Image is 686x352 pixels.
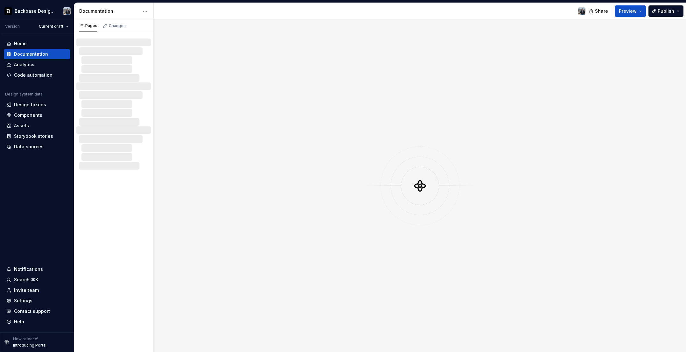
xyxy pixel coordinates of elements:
a: Invite team [4,285,70,295]
span: Share [595,8,608,14]
img: Adam Schwarcz [578,7,585,15]
a: Data sources [4,142,70,152]
button: Publish [648,5,683,17]
a: Components [4,110,70,120]
button: Contact support [4,306,70,316]
button: Backbase Design SystemAdam Schwarcz [1,4,73,18]
div: Assets [14,123,29,129]
a: Design tokens [4,100,70,110]
button: Current draft [36,22,71,31]
a: Documentation [4,49,70,59]
a: Analytics [4,60,70,70]
div: Settings [14,298,32,304]
button: Search ⌘K [4,275,70,285]
div: Documentation [14,51,48,57]
div: Analytics [14,61,34,68]
a: Code automation [4,70,70,80]
a: Storybook stories [4,131,70,141]
img: ef5c8306-425d-487c-96cf-06dd46f3a532.png [4,7,12,15]
a: Settings [4,296,70,306]
button: Share [586,5,612,17]
div: Help [14,319,24,325]
button: Notifications [4,264,70,274]
div: Data sources [14,144,44,150]
div: Invite team [14,287,39,293]
img: Adam Schwarcz [63,7,71,15]
div: Changes [109,23,126,28]
button: Help [4,317,70,327]
div: Documentation [79,8,139,14]
p: Introducing Portal [13,343,46,348]
span: Current draft [39,24,63,29]
div: Version [5,24,20,29]
div: Design tokens [14,102,46,108]
div: Components [14,112,42,118]
button: Preview [615,5,646,17]
div: Search ⌘K [14,277,38,283]
div: Code automation [14,72,52,78]
div: Notifications [14,266,43,272]
span: Preview [619,8,637,14]
div: Contact support [14,308,50,314]
a: Assets [4,121,70,131]
div: Storybook stories [14,133,53,139]
div: Pages [79,23,97,28]
p: New release! [13,336,38,341]
div: Design system data [5,92,43,97]
span: Publish [658,8,674,14]
div: Home [14,40,27,47]
a: Home [4,39,70,49]
div: Backbase Design System [15,8,55,14]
